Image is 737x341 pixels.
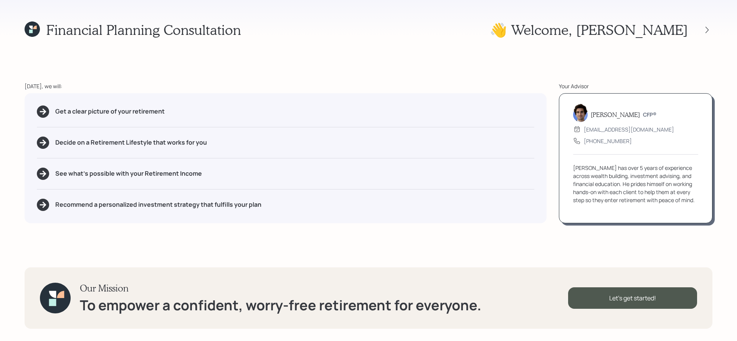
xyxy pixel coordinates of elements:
h5: Recommend a personalized investment strategy that fulfills your plan [55,201,261,208]
div: [PHONE_NUMBER] [584,137,632,145]
h5: [PERSON_NAME] [591,111,640,118]
h1: To empower a confident, worry-free retirement for everyone. [80,297,481,313]
h5: See what's possible with your Retirement Income [55,170,202,177]
h5: Decide on a Retirement Lifestyle that works for you [55,139,207,146]
div: [PERSON_NAME] has over 5 years of experience across wealth building, investment advising, and fin... [573,164,698,204]
div: Let's get started! [568,287,697,309]
h1: Financial Planning Consultation [46,21,241,38]
div: [DATE], we will: [25,82,547,90]
h3: Our Mission [80,283,481,294]
div: [EMAIL_ADDRESS][DOMAIN_NAME] [584,125,674,133]
img: harrison-schaefer-headshot-2.png [573,104,588,122]
h1: 👋 Welcome , [PERSON_NAME] [490,21,688,38]
div: Your Advisor [559,82,712,90]
h6: CFP® [643,112,656,118]
h5: Get a clear picture of your retirement [55,108,165,115]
